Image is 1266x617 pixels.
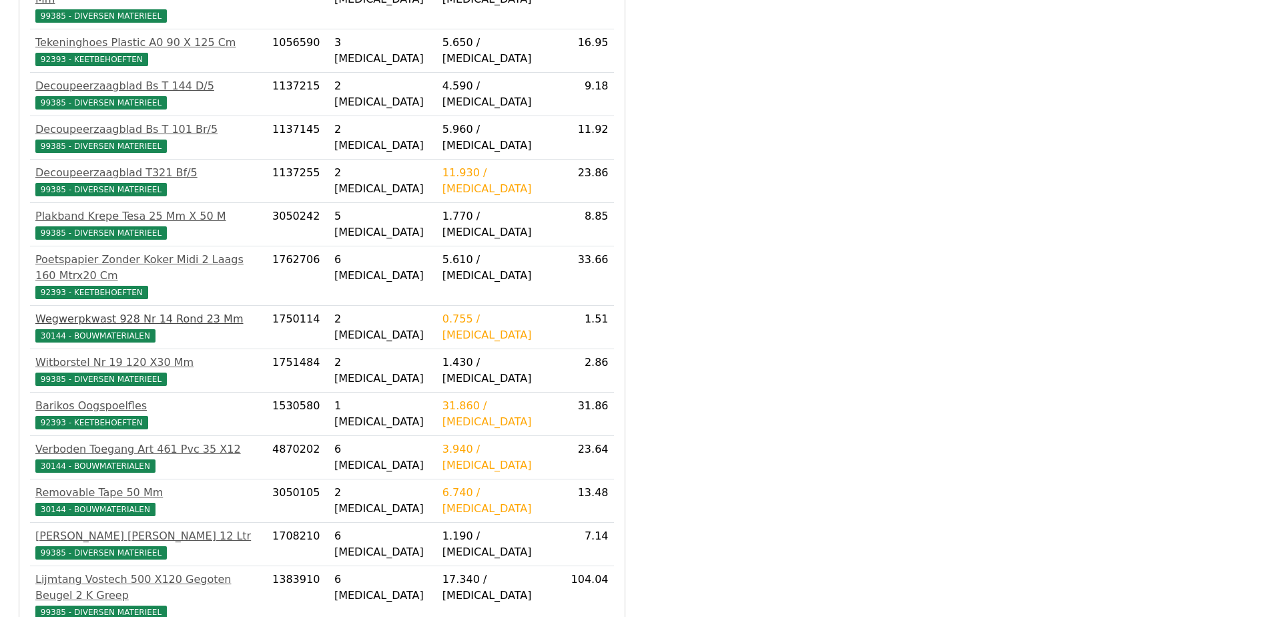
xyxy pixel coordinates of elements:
[560,479,614,523] td: 13.48
[35,78,262,110] a: Decoupeerzaagblad Bs T 144 D/599385 - DIVERSEN MATERIEEL
[442,122,555,154] div: 5.960 / [MEDICAL_DATA]
[560,436,614,479] td: 23.64
[35,226,167,240] span: 99385 - DIVERSEN MATERIEEL
[35,122,262,154] a: Decoupeerzaagblad Bs T 101 Br/599385 - DIVERSEN MATERIEEL
[442,78,555,110] div: 4.590 / [MEDICAL_DATA]
[267,306,329,349] td: 1750114
[334,528,432,560] div: 6 [MEDICAL_DATA]
[267,116,329,160] td: 1137145
[442,572,555,604] div: 17.340 / [MEDICAL_DATA]
[442,165,555,197] div: 11.930 / [MEDICAL_DATA]
[442,355,555,387] div: 1.430 / [MEDICAL_DATA]
[334,485,432,517] div: 2 [MEDICAL_DATA]
[267,73,329,116] td: 1137215
[442,252,555,284] div: 5.610 / [MEDICAL_DATA]
[442,441,555,473] div: 3.940 / [MEDICAL_DATA]
[35,398,262,430] a: Barikos Oogspoelfles92393 - KEETBEHOEFTEN
[334,398,432,430] div: 1 [MEDICAL_DATA]
[35,572,262,604] div: Lijmtang Vostech 500 X120 Gegoten Beugel 2 K Greep
[35,35,262,67] a: Tekeninghoes Plastic A0 90 X 125 Cm92393 - KEETBEHOEFTEN
[334,208,432,240] div: 5 [MEDICAL_DATA]
[334,311,432,343] div: 2 [MEDICAL_DATA]
[35,35,262,51] div: Tekeninghoes Plastic A0 90 X 125 Cm
[334,252,432,284] div: 6 [MEDICAL_DATA]
[35,165,262,181] div: Decoupeerzaagblad T321 Bf/5
[442,311,555,343] div: 0.755 / [MEDICAL_DATA]
[35,208,262,240] a: Plakband Krepe Tesa 25 Mm X 50 M99385 - DIVERSEN MATERIEEL
[35,286,148,299] span: 92393 - KEETBEHOEFTEN
[442,398,555,430] div: 31.860 / [MEDICAL_DATA]
[267,393,329,436] td: 1530580
[35,459,155,473] span: 30144 - BOUWMATERIALEN
[267,523,329,566] td: 1708210
[35,355,262,387] a: Witborstel Nr 19 120 X30 Mm99385 - DIVERSEN MATERIEEL
[35,528,262,544] div: [PERSON_NAME] [PERSON_NAME] 12 Ltr
[35,416,148,429] span: 92393 - KEETBEHOEFTEN
[267,349,329,393] td: 1751484
[560,393,614,436] td: 31.86
[334,441,432,473] div: 6 [MEDICAL_DATA]
[442,35,555,67] div: 5.650 / [MEDICAL_DATA]
[35,96,167,110] span: 99385 - DIVERSEN MATERIEEL
[35,485,262,501] div: Removable Tape 50 Mm
[35,311,262,327] div: Wegwerpkwast 928 Nr 14 Rond 23 Mm
[35,183,167,196] span: 99385 - DIVERSEN MATERIEEL
[35,441,262,473] a: Verboden Toegang Art 461 Pvc 35 X1230144 - BOUWMATERIALEN
[560,246,614,306] td: 33.66
[35,329,155,343] span: 30144 - BOUWMATERIALEN
[35,252,262,284] div: Poetspapier Zonder Koker Midi 2 Laags 160 Mtrx20 Cm
[560,73,614,116] td: 9.18
[560,349,614,393] td: 2.86
[560,306,614,349] td: 1.51
[35,546,167,560] span: 99385 - DIVERSEN MATERIEEL
[35,355,262,371] div: Witborstel Nr 19 120 X30 Mm
[334,355,432,387] div: 2 [MEDICAL_DATA]
[560,160,614,203] td: 23.86
[560,203,614,246] td: 8.85
[334,165,432,197] div: 2 [MEDICAL_DATA]
[442,528,555,560] div: 1.190 / [MEDICAL_DATA]
[267,479,329,523] td: 3050105
[35,373,167,386] span: 99385 - DIVERSEN MATERIEEL
[35,311,262,343] a: Wegwerpkwast 928 Nr 14 Rond 23 Mm30144 - BOUWMATERIALEN
[35,9,167,23] span: 99385 - DIVERSEN MATERIEEL
[267,203,329,246] td: 3050242
[334,35,432,67] div: 3 [MEDICAL_DATA]
[35,252,262,300] a: Poetspapier Zonder Koker Midi 2 Laags 160 Mtrx20 Cm92393 - KEETBEHOEFTEN
[35,78,262,94] div: Decoupeerzaagblad Bs T 144 D/5
[334,78,432,110] div: 2 [MEDICAL_DATA]
[442,208,555,240] div: 1.770 / [MEDICAL_DATA]
[560,116,614,160] td: 11.92
[334,572,432,604] div: 6 [MEDICAL_DATA]
[267,160,329,203] td: 1137255
[560,523,614,566] td: 7.14
[35,503,155,516] span: 30144 - BOUWMATERIALEN
[35,53,148,66] span: 92393 - KEETBEHOEFTEN
[35,398,262,414] div: Barikos Oogspoelfles
[35,122,262,138] div: Decoupeerzaagblad Bs T 101 Br/5
[334,122,432,154] div: 2 [MEDICAL_DATA]
[35,485,262,517] a: Removable Tape 50 Mm30144 - BOUWMATERIALEN
[35,441,262,457] div: Verboden Toegang Art 461 Pvc 35 X12
[35,528,262,560] a: [PERSON_NAME] [PERSON_NAME] 12 Ltr99385 - DIVERSEN MATERIEEL
[35,140,167,153] span: 99385 - DIVERSEN MATERIEEL
[442,485,555,517] div: 6.740 / [MEDICAL_DATA]
[267,29,329,73] td: 1056590
[267,246,329,306] td: 1762706
[267,436,329,479] td: 4870202
[35,165,262,197] a: Decoupeerzaagblad T321 Bf/599385 - DIVERSEN MATERIEEL
[560,29,614,73] td: 16.95
[35,208,262,224] div: Plakband Krepe Tesa 25 Mm X 50 M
